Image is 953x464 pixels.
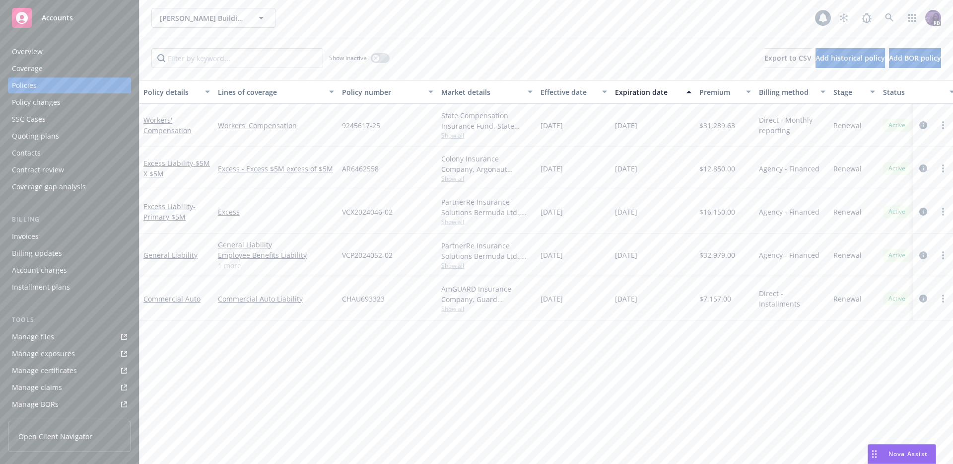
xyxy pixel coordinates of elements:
img: photo [925,10,941,26]
div: Contract review [12,162,64,178]
a: Search [880,8,899,28]
span: $32,979.00 [699,250,735,260]
span: Renewal [833,163,862,174]
a: circleInformation [917,162,929,174]
span: Show all [441,305,533,313]
span: [DATE] [541,120,563,131]
button: Stage [829,80,879,104]
a: Contacts [8,145,131,161]
a: Manage exposures [8,346,131,362]
a: Manage claims [8,380,131,395]
div: Status [883,87,944,97]
button: Premium [695,80,755,104]
div: Market details [441,87,522,97]
a: more [937,249,949,261]
span: Renewal [833,250,862,260]
div: Manage exposures [12,346,75,362]
a: Commercial Auto Liability [218,294,334,304]
button: Market details [437,80,537,104]
a: SSC Cases [8,111,131,127]
span: Show all [441,131,533,140]
span: [DATE] [541,250,563,260]
span: Show inactive [329,54,367,62]
div: Installment plans [12,279,70,295]
span: Active [887,207,907,216]
a: circleInformation [917,249,929,261]
span: Active [887,121,907,130]
a: Excess - Excess $5M excess of $5M [218,163,334,174]
a: Invoices [8,229,131,244]
a: Coverage [8,61,131,77]
a: General Liability [143,250,198,260]
span: $16,150.00 [699,207,735,217]
a: Accounts [8,4,131,32]
a: more [937,206,949,218]
span: [DATE] [615,250,637,260]
span: Open Client Navigator [18,431,92,442]
div: Billing updates [12,245,62,261]
span: VCP2024052-02 [342,250,393,260]
div: PartnerRe Insurance Solutions Bermuda Ltd., PartnerRE Insurance Solutions of Bermuda Ltd., Amwins [441,240,533,261]
div: Billing [8,215,131,225]
a: Billing updates [8,245,131,261]
div: Account charges [12,262,67,278]
button: Add BOR policy [889,48,941,68]
a: more [937,293,949,305]
button: Effective date [537,80,611,104]
button: Add historical policy [816,48,885,68]
a: Excess [218,207,334,217]
div: Manage files [12,329,54,345]
div: Colony Insurance Company, Argonaut Insurance Company (Argo), Amwins [441,154,533,174]
a: Manage certificates [8,363,131,379]
a: circleInformation [917,206,929,218]
span: [PERSON_NAME] Building Services Inc. [160,13,246,23]
a: circleInformation [917,293,929,305]
span: [DATE] [541,163,563,174]
a: circleInformation [917,119,929,131]
button: Billing method [755,80,829,104]
a: Commercial Auto [143,294,201,304]
a: more [937,119,949,131]
a: Workers' Compensation [143,115,192,135]
span: Direct - Monthly reporting [759,115,825,136]
a: Manage files [8,329,131,345]
span: Active [887,164,907,173]
a: Coverage gap analysis [8,179,131,195]
a: Manage BORs [8,396,131,412]
div: Manage BORs [12,396,59,412]
input: Filter by keyword... [151,48,323,68]
a: Switch app [902,8,922,28]
span: Agency - Financed [759,250,819,260]
span: Renewal [833,294,862,304]
a: Employee Benefits Liability [218,250,334,260]
div: Overview [12,44,43,60]
span: Add historical policy [816,53,885,63]
span: Add BOR policy [889,53,941,63]
span: Active [887,251,907,260]
span: Nova Assist [888,450,928,458]
button: Policy details [139,80,214,104]
span: Direct - Installments [759,288,825,309]
div: Premium [699,87,740,97]
div: Effective date [541,87,596,97]
a: Account charges [8,262,131,278]
a: 1 more [218,260,334,271]
span: [DATE] [615,294,637,304]
span: Renewal [833,120,862,131]
div: Coverage [12,61,43,77]
span: [DATE] [615,207,637,217]
button: [PERSON_NAME] Building Services Inc. [151,8,275,28]
div: Manage claims [12,380,62,395]
button: Lines of coverage [214,80,338,104]
a: Excess Liability [143,158,210,178]
span: Show all [441,174,533,183]
button: Expiration date [611,80,695,104]
a: Stop snowing [834,8,854,28]
a: Overview [8,44,131,60]
a: Quoting plans [8,128,131,144]
span: $7,157.00 [699,294,731,304]
span: Accounts [42,14,73,22]
span: Agency - Financed [759,207,819,217]
div: Stage [833,87,864,97]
